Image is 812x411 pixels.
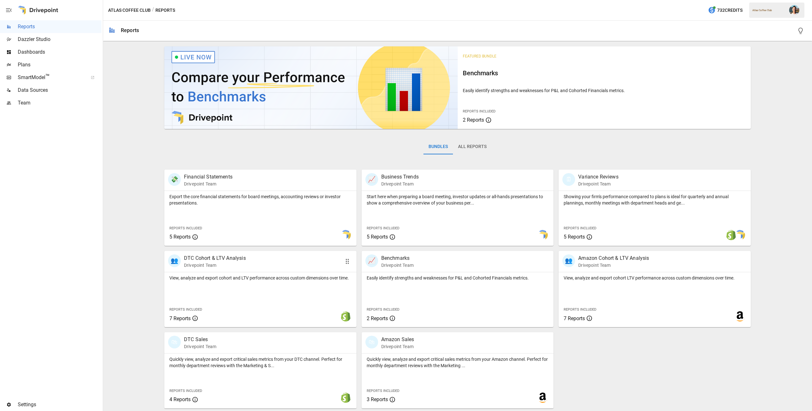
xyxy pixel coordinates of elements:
[562,254,575,267] div: 👥
[463,68,746,78] h6: Benchmarks
[169,356,351,369] p: Quickly view, analyze and export critical sales metrics from your DTC channel. Perfect for monthl...
[735,311,745,321] img: amazon
[169,275,351,281] p: View, analyze and export cohort and LTV performance across custom dimensions over time.
[367,315,388,321] span: 2 Reports
[381,173,419,181] p: Business Trends
[367,307,399,312] span: Reports Included
[18,74,84,81] span: SmartModel
[381,343,414,350] p: Drivepoint Team
[365,336,378,348] div: 🛍
[45,73,50,81] span: ™
[184,343,216,350] p: Drivepoint Team
[367,396,388,402] span: 3 Reports
[381,262,414,268] p: Drivepoint Team
[717,6,743,14] span: 732 Credits
[168,336,181,348] div: 🛍
[169,226,202,230] span: Reports Included
[463,109,495,113] span: Reports Included
[184,336,216,343] p: DTC Sales
[341,230,351,240] img: smart model
[168,173,181,186] div: 💸
[381,336,414,343] p: Amazon Sales
[564,275,746,281] p: View, analyze and export cohort LTV performance across custom dimensions over time.
[365,173,378,186] div: 📈
[752,9,785,12] div: Atlas Coffee Club
[726,230,736,240] img: shopify
[538,393,548,403] img: amazon
[169,307,202,312] span: Reports Included
[18,23,101,30] span: Reports
[705,4,745,16] button: 732Credits
[578,173,618,181] p: Variance Reviews
[367,193,549,206] p: Start here when preparing a board meeting, investor updates or all-hands presentations to show a ...
[463,54,496,58] span: Featured Bundle
[578,254,649,262] p: Amazon Cohort & LTV Analysis
[564,226,596,230] span: Reports Included
[121,27,139,33] div: Reports
[367,275,549,281] p: Easily identify strengths and weaknesses for P&L and Cohorted Financials metrics.
[562,173,575,186] div: 🗓
[367,226,399,230] span: Reports Included
[18,99,101,107] span: Team
[735,230,745,240] img: smart model
[381,181,419,187] p: Drivepoint Team
[18,401,101,408] span: Settings
[18,86,101,94] span: Data Sources
[169,193,351,206] p: Export the core financial statements for board meetings, accounting reviews or investor presentat...
[108,6,151,14] button: Atlas Coffee Club
[18,36,101,43] span: Dazzler Studio
[341,311,351,321] img: shopify
[169,315,191,321] span: 7 Reports
[564,193,746,206] p: Showing your firm's performance compared to plans is ideal for quarterly and annual plannings, mo...
[367,356,549,369] p: Quickly view, analyze and export critical sales metrics from your Amazon channel. Perfect for mon...
[538,230,548,240] img: smart model
[341,393,351,403] img: shopify
[423,139,453,154] button: Bundles
[18,61,101,69] span: Plans
[367,234,388,240] span: 5 Reports
[365,254,378,267] div: 📈
[18,48,101,56] span: Dashboards
[169,396,191,402] span: 4 Reports
[169,234,191,240] span: 5 Reports
[463,87,746,94] p: Easily identify strengths and weaknesses for P&L and Cohorted Financials metrics.
[367,389,399,393] span: Reports Included
[578,262,649,268] p: Drivepoint Team
[184,173,232,181] p: Financial Statements
[564,315,585,321] span: 7 Reports
[184,254,246,262] p: DTC Cohort & LTV Analysis
[564,307,596,312] span: Reports Included
[578,181,618,187] p: Drivepoint Team
[169,389,202,393] span: Reports Included
[184,262,246,268] p: Drivepoint Team
[168,254,181,267] div: 👥
[453,139,492,154] button: All Reports
[564,234,585,240] span: 5 Reports
[152,6,154,14] div: /
[164,46,458,129] img: video thumbnail
[463,117,484,123] span: 2 Reports
[381,254,414,262] p: Benchmarks
[184,181,232,187] p: Drivepoint Team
